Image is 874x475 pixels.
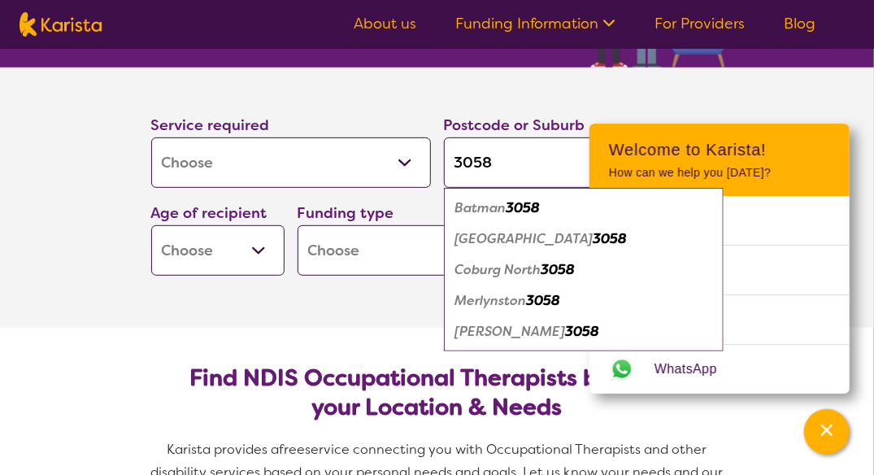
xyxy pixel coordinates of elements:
div: Coburg North 3058 [452,255,715,285]
em: [PERSON_NAME] [455,323,566,340]
a: Blog [784,14,815,33]
em: Batman [455,199,507,216]
h2: Welcome to Karista! [609,140,830,159]
button: Channel Menu [804,409,850,455]
span: free [280,441,306,458]
em: 3058 [541,261,576,278]
a: About us [354,14,416,33]
span: Karista provides a [167,441,280,458]
em: 3058 [507,199,541,216]
div: Coburg 3058 [452,224,715,255]
label: Service required [151,115,270,135]
em: 3058 [527,292,561,309]
div: Channel Menu [589,124,850,394]
div: Moreland 3058 [452,316,715,347]
input: Type [444,137,724,188]
em: Coburg North [455,261,541,278]
em: [GEOGRAPHIC_DATA] [455,230,594,247]
em: Merlynston [455,292,527,309]
span: WhatsApp [654,357,737,381]
img: Karista logo [20,12,102,37]
div: Merlynston 3058 [452,285,715,316]
label: Funding type [298,203,394,223]
a: Web link opens in a new tab. [589,345,850,394]
div: Batman 3058 [452,193,715,224]
em: 3058 [566,323,600,340]
h2: Find NDIS Occupational Therapists based on your Location & Needs [164,364,711,422]
label: Age of recipient [151,203,267,223]
label: Postcode or Suburb [444,115,585,135]
em: 3058 [594,230,628,247]
a: Funding Information [455,14,615,33]
a: For Providers [654,14,745,33]
p: How can we help you [DATE]? [609,166,830,180]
